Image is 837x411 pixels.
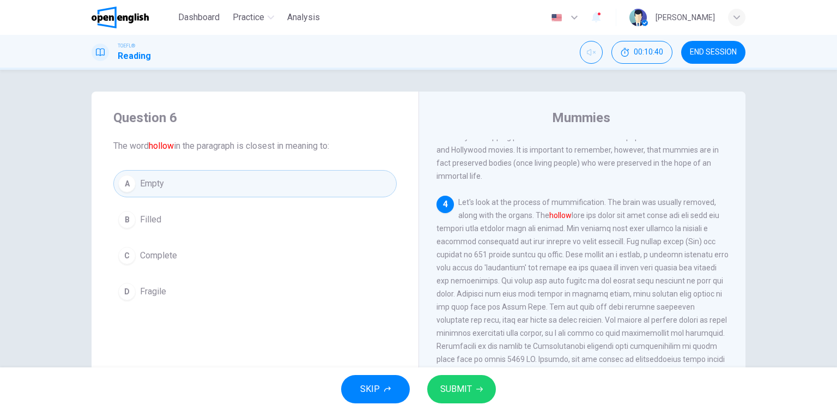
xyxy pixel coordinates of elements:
[118,283,136,300] div: D
[118,50,151,63] h1: Reading
[287,11,320,24] span: Analysis
[427,375,496,403] button: SUBMIT
[174,8,224,27] button: Dashboard
[436,198,729,403] span: Let's look at the process of mummification. The brain was usually removed, along with the organs....
[92,7,174,28] a: OpenEnglish logo
[550,14,563,22] img: en
[436,196,454,213] div: 4
[113,109,397,126] h4: Question 6
[233,11,264,24] span: Practice
[629,9,647,26] img: Profile picture
[656,11,715,24] div: [PERSON_NAME]
[440,382,472,397] span: SUBMIT
[549,211,572,220] font: hollow
[341,375,410,403] button: SKIP
[118,42,135,50] span: TOEFL®
[690,48,737,57] span: END SESSION
[113,170,397,197] button: AEmpty
[611,41,672,64] button: 00:10:40
[283,8,324,27] button: Analysis
[681,41,745,64] button: END SESSION
[634,48,663,57] span: 00:10:40
[552,109,610,126] h4: Mummies
[360,382,380,397] span: SKIP
[118,247,136,264] div: C
[140,249,177,262] span: Complete
[113,242,397,269] button: CComplete
[118,211,136,228] div: B
[113,206,397,233] button: BFilled
[611,41,672,64] div: Hide
[140,285,166,298] span: Fragile
[92,7,149,28] img: OpenEnglish logo
[113,140,397,153] span: The word in the paragraph is closest in meaning to:
[118,175,136,192] div: A
[178,11,220,24] span: Dashboard
[228,8,278,27] button: Practice
[140,213,161,226] span: Filled
[113,278,397,305] button: DFragile
[580,41,603,64] div: Unmute
[149,141,174,151] font: hollow
[140,177,164,190] span: Empty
